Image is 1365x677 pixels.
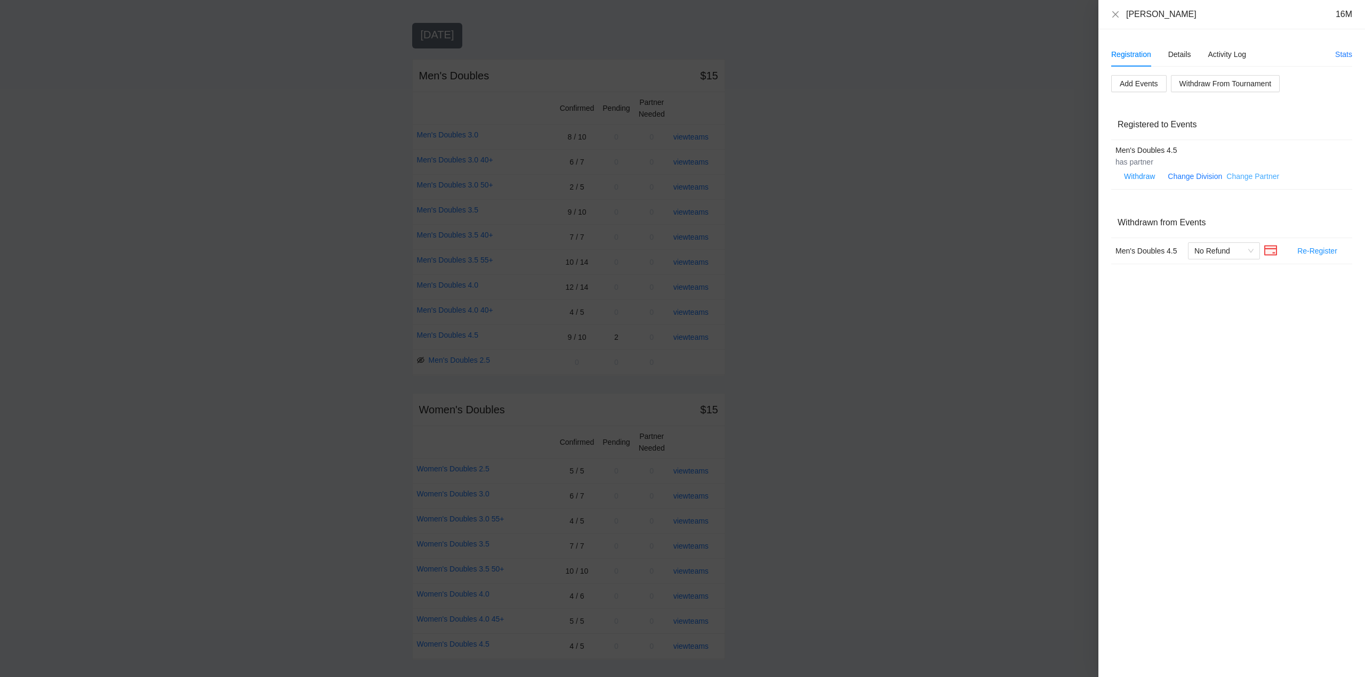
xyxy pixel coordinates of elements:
span: close [1111,10,1120,19]
button: Withdraw [1115,168,1163,185]
div: Registered to Events [1118,109,1346,140]
div: Activity Log [1208,48,1247,60]
span: Withdraw From Tournament [1179,78,1271,89]
a: Change Partner [1226,172,1279,181]
span: Withdraw [1124,170,1155,182]
div: [PERSON_NAME] [1126,9,1197,20]
span: No Refund [1194,243,1254,259]
div: Men's Doubles 4.5 [1115,144,1337,156]
span: Re-Register [1297,245,1337,257]
button: Re-Register [1289,242,1346,259]
div: 16M [1336,9,1352,20]
div: Withdrawn from Events [1118,207,1346,238]
a: Stats [1335,50,1352,59]
button: Add Events [1111,75,1167,92]
div: Details [1168,48,1191,60]
div: Registration [1111,48,1151,60]
span: Add Events [1120,78,1158,89]
a: Change Division [1168,172,1222,181]
button: Withdraw From Tournament [1171,75,1280,92]
div: Men's Doubles 4.5 [1115,245,1179,257]
div: has partner [1115,156,1337,168]
button: Close [1111,10,1120,19]
span: credit-card [1264,244,1277,257]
